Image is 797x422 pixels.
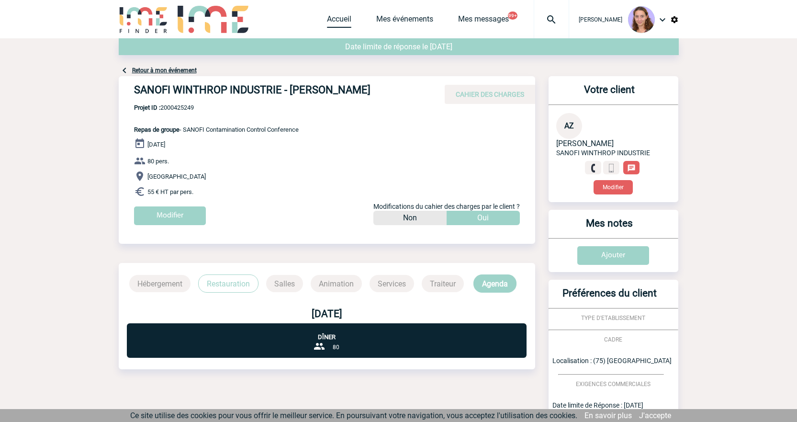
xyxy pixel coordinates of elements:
[129,275,191,292] p: Hébergement
[604,336,622,343] span: CADRE
[627,164,636,172] img: chat-24-px-w.png
[577,246,649,265] input: Ajouter
[607,164,616,172] img: portable.png
[473,274,516,293] p: Agenda
[552,217,667,238] h3: Mes notes
[552,84,667,104] h3: Votre client
[594,180,633,194] button: Modifier
[134,104,160,111] b: Projet ID :
[376,14,433,28] a: Mes événements
[564,121,574,130] span: AZ
[628,6,655,33] img: 101030-1.png
[552,357,672,365] span: Localisation : (75) [GEOGRAPHIC_DATA]
[130,411,577,420] span: Ce site utilise des cookies pour vous offrir le meilleur service. En poursuivant votre navigation...
[134,126,299,133] span: - SANOFI Contamination Control Conference
[327,14,351,28] a: Accueil
[134,84,421,100] h4: SANOFI WINTHROP INDUSTRIE - [PERSON_NAME]
[312,308,342,319] b: [DATE]
[119,6,168,33] img: IME-Finder
[373,203,520,210] span: Modifications du cahier des charges par le client ?
[127,323,527,341] p: Dîner
[370,275,414,292] p: Services
[266,275,303,292] p: Salles
[345,42,452,51] span: Date limite de réponse le [DATE]
[589,164,597,172] img: fixe.png
[147,141,165,148] span: [DATE]
[456,91,524,98] span: CAHIER DES CHARGES
[132,67,197,74] a: Retour à mon événement
[584,411,632,420] a: En savoir plus
[639,411,671,420] a: J'accepte
[477,211,489,225] p: Oui
[311,275,362,292] p: Animation
[422,275,464,292] p: Traiteur
[147,173,206,180] span: [GEOGRAPHIC_DATA]
[458,14,509,28] a: Mes messages
[552,401,643,409] span: Date limite de Réponse : [DATE]
[576,381,651,388] span: EXIGENCES COMMERCIALES
[581,315,645,321] span: TYPE D'ETABLISSEMENT
[198,274,258,293] p: Restauration
[147,158,169,165] span: 80 pers.
[579,16,622,23] span: [PERSON_NAME]
[552,287,667,308] h3: Préférences du client
[508,11,517,20] button: 99+
[556,149,650,157] span: SANOFI WINTHROP INDUSTRIE
[403,211,417,225] p: Non
[147,188,193,195] span: 55 € HT par pers.
[314,341,325,352] img: group-24-px-b.png
[333,344,339,351] span: 80
[134,206,206,225] input: Modifier
[134,104,299,111] span: 2000425249
[556,139,614,148] span: [PERSON_NAME]
[134,126,180,133] span: Repas de groupe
